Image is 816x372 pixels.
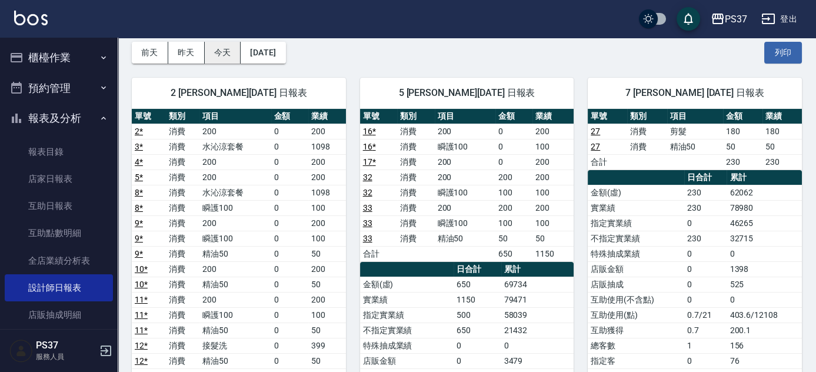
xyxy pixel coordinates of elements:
[454,262,501,277] th: 日合計
[308,109,346,124] th: 業績
[501,262,574,277] th: 累計
[727,215,802,231] td: 46265
[501,307,574,323] td: 58039
[495,200,532,215] td: 200
[199,231,271,246] td: 瞬護100
[588,185,684,200] td: 金額(虛)
[532,139,574,154] td: 100
[588,353,684,368] td: 指定客
[762,109,802,124] th: 業績
[723,154,762,170] td: 230
[360,323,454,338] td: 不指定實業績
[5,220,113,247] a: 互助點數明細
[199,353,271,368] td: 精油50
[435,231,495,246] td: 精油50
[762,139,802,154] td: 50
[727,261,802,277] td: 1398
[501,277,574,292] td: 69734
[308,185,346,200] td: 1098
[360,307,454,323] td: 指定實業績
[588,323,684,338] td: 互助獲得
[360,292,454,307] td: 實業績
[588,261,684,277] td: 店販金額
[363,203,372,212] a: 33
[501,338,574,353] td: 0
[684,231,727,246] td: 230
[166,231,200,246] td: 消費
[725,12,747,26] div: PS37
[762,154,802,170] td: 230
[532,170,574,185] td: 200
[166,292,200,307] td: 消費
[532,246,574,261] td: 1150
[501,353,574,368] td: 3479
[727,323,802,338] td: 200.1
[588,109,802,170] table: a dense table
[435,154,495,170] td: 200
[627,124,667,139] td: 消費
[199,246,271,261] td: 精油50
[271,277,309,292] td: 0
[271,170,309,185] td: 0
[199,338,271,353] td: 接髮洗
[435,109,495,124] th: 項目
[684,215,727,231] td: 0
[308,353,346,368] td: 50
[532,154,574,170] td: 200
[308,323,346,338] td: 50
[146,87,332,99] span: 2 [PERSON_NAME][DATE] 日報表
[166,109,200,124] th: 類別
[166,200,200,215] td: 消費
[757,8,802,30] button: 登出
[397,154,434,170] td: 消費
[397,200,434,215] td: 消費
[199,170,271,185] td: 200
[454,323,501,338] td: 650
[5,165,113,192] a: 店家日報表
[199,215,271,231] td: 200
[532,215,574,231] td: 100
[36,351,96,362] p: 服務人員
[684,338,727,353] td: 1
[166,124,200,139] td: 消費
[706,7,752,31] button: PS37
[435,124,495,139] td: 200
[532,109,574,124] th: 業績
[308,231,346,246] td: 100
[454,353,501,368] td: 0
[271,231,309,246] td: 0
[454,338,501,353] td: 0
[397,215,434,231] td: 消費
[199,200,271,215] td: 瞬護100
[762,124,802,139] td: 180
[591,127,600,136] a: 27
[374,87,560,99] span: 5 [PERSON_NAME][DATE] 日報表
[271,353,309,368] td: 0
[5,247,113,274] a: 全店業績分析表
[588,215,684,231] td: 指定實業績
[132,42,168,64] button: 前天
[397,124,434,139] td: 消費
[308,246,346,261] td: 50
[684,185,727,200] td: 230
[271,323,309,338] td: 0
[308,277,346,292] td: 50
[684,170,727,185] th: 日合計
[360,109,574,262] table: a dense table
[397,139,434,154] td: 消費
[501,292,574,307] td: 79471
[723,124,762,139] td: 180
[166,353,200,368] td: 消費
[727,307,802,323] td: 403.6/12108
[14,11,48,25] img: Logo
[588,231,684,246] td: 不指定實業績
[166,277,200,292] td: 消費
[684,277,727,292] td: 0
[727,231,802,246] td: 32715
[166,154,200,170] td: 消費
[454,307,501,323] td: 500
[435,185,495,200] td: 瞬護100
[684,246,727,261] td: 0
[271,292,309,307] td: 0
[363,172,372,182] a: 32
